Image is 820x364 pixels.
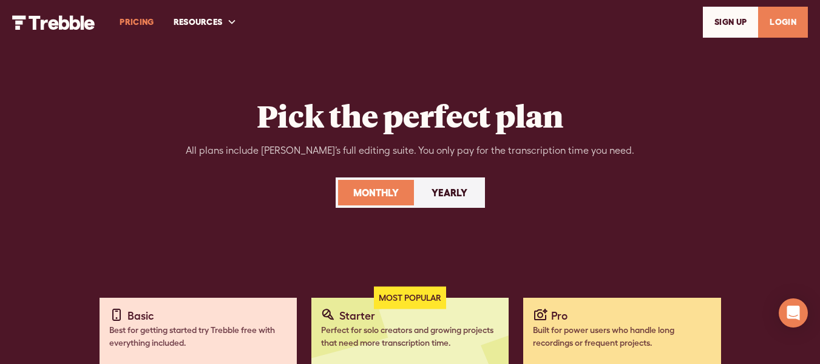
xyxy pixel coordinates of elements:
[432,185,467,200] div: Yearly
[12,15,95,30] img: Trebble Logo - AI Podcast Editor
[174,16,223,29] div: RESOURCES
[353,185,399,200] div: Monthly
[551,307,568,324] div: Pro
[758,7,808,38] a: LOGIN
[321,324,499,349] div: Perfect for solo creators and growing projects that need more transcription time.
[164,1,247,43] div: RESOURCES
[257,97,563,134] h2: Pick the perfect plan
[703,7,758,38] a: SIGn UP
[127,307,154,324] div: Basic
[374,287,446,309] div: Most Popular
[779,298,808,328] div: Open Intercom Messenger
[533,324,711,349] div: Built for power users who handle long recordings or frequent projects.
[110,1,163,43] a: PRICING
[109,324,287,349] div: Best for getting started try Trebble free with everything included.
[12,14,95,29] a: home
[416,180,483,205] a: Yearly
[186,143,634,158] div: All plans include [PERSON_NAME]’s full editing suite. You only pay for the transcription time you...
[338,180,414,205] a: Monthly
